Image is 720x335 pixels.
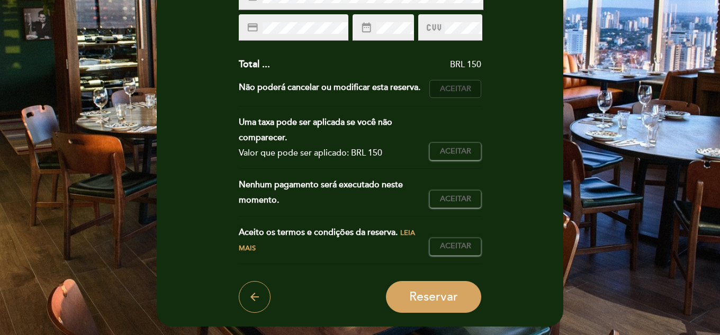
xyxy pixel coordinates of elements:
[429,190,481,208] button: Aceitar
[247,22,258,33] i: credit_card
[239,58,270,70] span: Total ...
[429,238,481,256] button: Aceitar
[239,177,430,208] div: Nenhum pagamento será executado neste momento.
[440,146,471,157] span: Aceitar
[361,22,372,33] i: date_range
[239,281,271,313] button: arrow_back
[239,229,415,252] span: Leia mais
[386,281,481,313] button: Reservar
[440,241,471,252] span: Aceitar
[248,291,261,303] i: arrow_back
[270,59,482,71] div: BRL 150
[429,142,481,160] button: Aceitar
[440,84,471,95] span: Aceitar
[239,80,430,98] div: Não poderá cancelar ou modificar esta reserva.
[429,80,481,98] button: Aceitar
[440,194,471,205] span: Aceitar
[239,115,421,146] div: Uma taxa pode ser aplicada se você não comparecer.
[239,146,421,161] div: Valor que pode ser aplicado: BRL 150
[239,225,430,256] div: Aceito os termos e condições da reserva.
[409,289,458,304] span: Reservar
